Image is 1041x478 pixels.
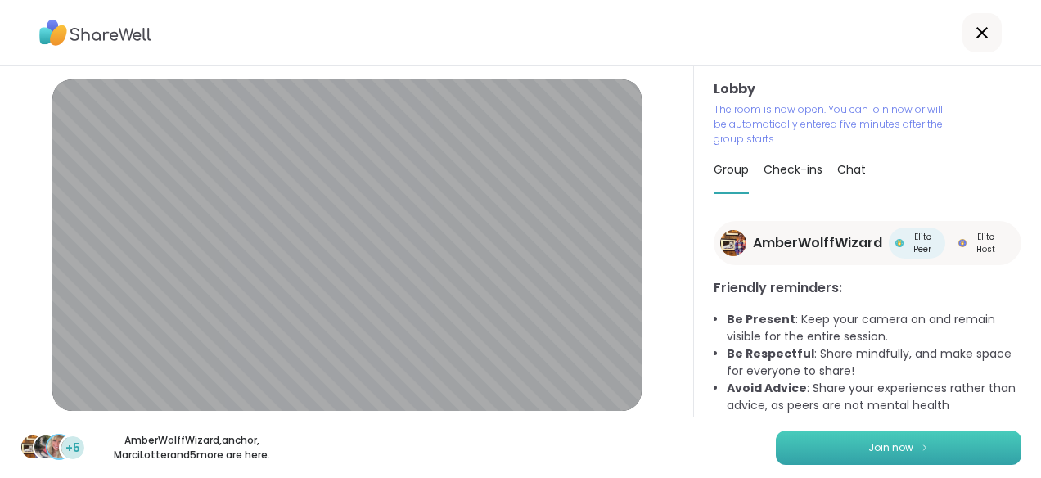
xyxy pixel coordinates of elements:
img: ShareWell Logo [39,14,151,52]
li: : Share mindfully, and make space for everyone to share! [727,345,1021,380]
button: Join now [776,431,1021,465]
h3: Lobby [714,79,1021,99]
span: Group [714,161,749,178]
li: : Share your experiences rather than advice, as peers are not mental health professionals. [727,380,1021,431]
img: anchor [34,435,57,458]
p: The room is now open. You can join now or will be automatically entered five minutes after the gr... [714,102,949,147]
img: ShareWell Logomark [920,443,930,452]
span: Elite Peer [907,231,939,255]
a: AmberWolffWizardAmberWolffWizardElite PeerElite PeerElite HostElite Host [714,221,1021,265]
h3: Friendly reminders: [714,278,1021,298]
img: Elite Peer [895,239,904,247]
li: : Keep your camera on and remain visible for the entire session. [727,311,1021,345]
span: +5 [65,440,80,457]
span: AmberWolffWizard [753,233,882,253]
b: Avoid Advice [727,380,807,396]
span: Chat [837,161,866,178]
b: Be Present [727,311,795,327]
p: AmberWolffWizard , anchor , MarciLotter and 5 more are here. [100,433,283,462]
img: MarciLotter [47,435,70,458]
b: Be Respectful [727,345,814,362]
img: AmberWolffWizard [720,230,746,256]
img: Elite Host [958,239,967,247]
span: Check-ins [764,161,822,178]
span: Elite Host [970,231,1002,255]
span: Join now [868,440,913,455]
img: AmberWolffWizard [21,435,44,458]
